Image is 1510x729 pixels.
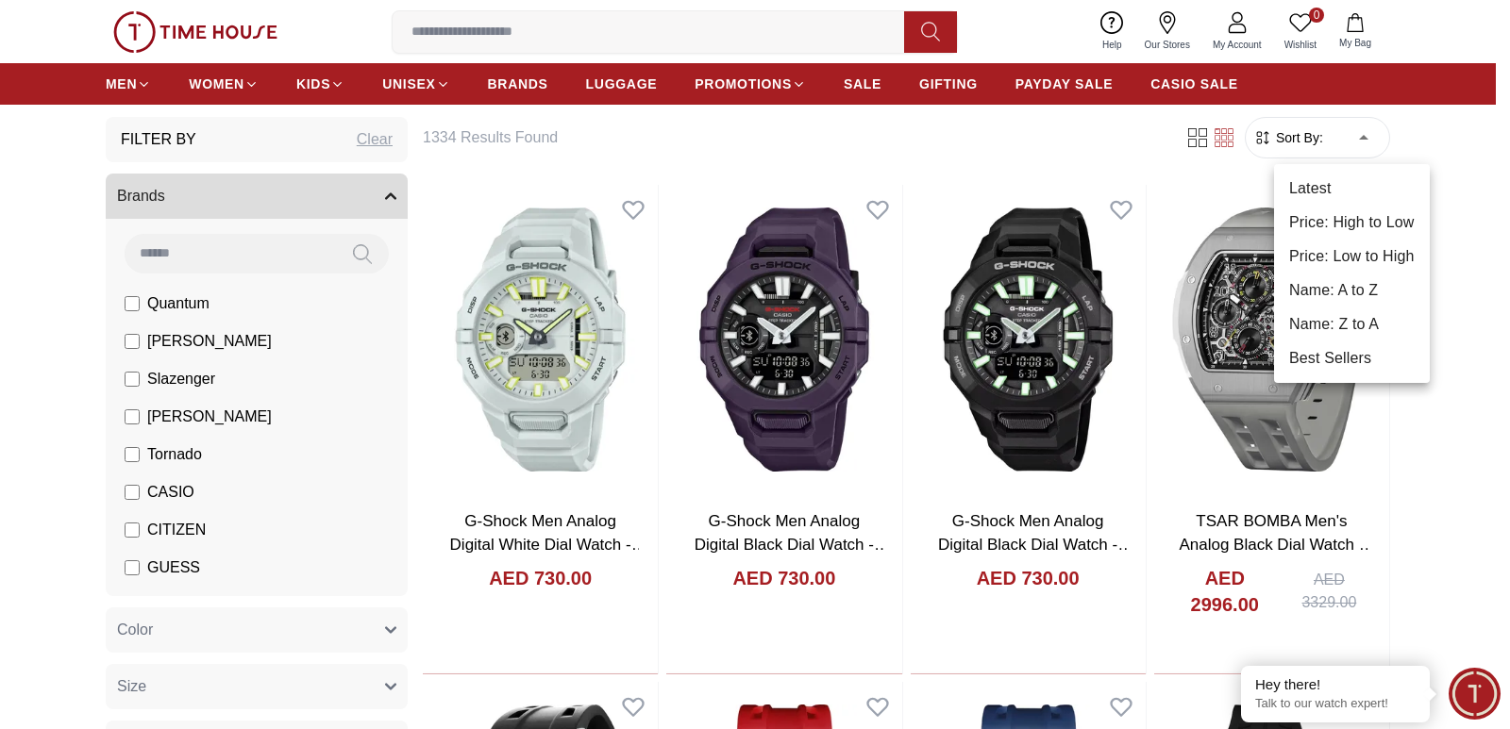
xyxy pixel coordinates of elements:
li: Best Sellers [1274,341,1430,375]
p: Talk to our watch expert! [1255,696,1416,712]
li: Latest [1274,172,1430,206]
li: Price: Low to High [1274,240,1430,273]
li: Price: High to Low [1274,206,1430,240]
div: Chat Widget [1449,668,1501,720]
div: Hey there! [1255,675,1416,694]
li: Name: A to Z [1274,273,1430,307]
li: Name: Z to A [1274,307,1430,341]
